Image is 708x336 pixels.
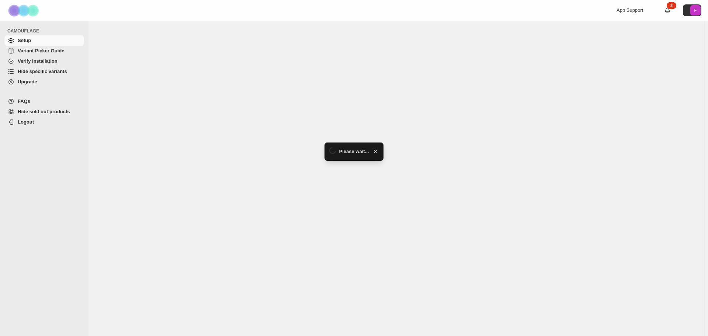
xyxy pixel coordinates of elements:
span: Avatar with initials F [690,5,701,15]
span: Please wait... [339,148,369,155]
button: Avatar with initials F [683,4,701,16]
a: FAQs [4,96,84,107]
span: Variant Picker Guide [18,48,64,53]
div: 2 [667,2,676,9]
span: Hide sold out products [18,109,70,114]
a: Variant Picker Guide [4,46,84,56]
a: Hide sold out products [4,107,84,117]
span: Logout [18,119,34,125]
img: Camouflage [6,0,43,21]
a: Upgrade [4,77,84,87]
span: Verify Installation [18,58,58,64]
span: App Support [617,7,643,13]
span: FAQs [18,98,30,104]
a: Verify Installation [4,56,84,66]
span: Hide specific variants [18,69,67,74]
span: Setup [18,38,31,43]
a: Setup [4,35,84,46]
text: F [694,8,697,13]
span: CAMOUFLAGE [7,28,85,34]
span: Upgrade [18,79,37,84]
a: 2 [664,7,671,14]
a: Hide specific variants [4,66,84,77]
a: Logout [4,117,84,127]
